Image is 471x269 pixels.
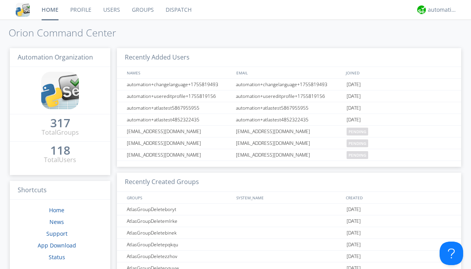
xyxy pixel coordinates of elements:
[50,119,70,127] div: 317
[117,215,461,227] a: AtlasGroupDeletemlrke[DATE]
[428,6,457,14] div: automation+atlas
[125,90,234,102] div: automation+usereditprofile+1755819156
[50,119,70,128] a: 317
[125,192,232,203] div: GROUPS
[440,242,463,265] iframe: Toggle Customer Support
[117,137,461,149] a: [EMAIL_ADDRESS][DOMAIN_NAME][EMAIL_ADDRESS][DOMAIN_NAME]pending
[125,114,234,125] div: automation+atlastest4852322435
[234,67,344,78] div: EMAIL
[234,114,345,125] div: automation+atlastest4852322435
[18,53,93,61] span: Automation Organization
[347,128,368,135] span: pending
[117,251,461,262] a: AtlasGroupDeletezzhov[DATE]
[344,192,454,203] div: CREATED
[125,239,234,250] div: AtlasGroupDeletepqkqu
[347,215,361,227] span: [DATE]
[117,173,461,192] h3: Recently Created Groups
[125,126,234,137] div: [EMAIL_ADDRESS][DOMAIN_NAME]
[347,102,361,114] span: [DATE]
[125,204,234,215] div: AtlasGroupDeleteboryt
[38,242,76,249] a: App Download
[117,126,461,137] a: [EMAIL_ADDRESS][DOMAIN_NAME][EMAIL_ADDRESS][DOMAIN_NAME]pending
[44,155,76,164] div: Total Users
[50,146,70,154] div: 118
[117,239,461,251] a: AtlasGroupDeletepqkqu[DATE]
[234,137,345,149] div: [EMAIL_ADDRESS][DOMAIN_NAME]
[347,139,368,147] span: pending
[117,227,461,239] a: AtlasGroupDeletebinek[DATE]
[49,253,65,261] a: Status
[344,67,454,78] div: JOINED
[117,79,461,90] a: automation+changelanguage+1755819493automation+changelanguage+1755819493[DATE]
[125,102,234,114] div: automation+atlastest5867955955
[46,230,68,237] a: Support
[347,239,361,251] span: [DATE]
[117,102,461,114] a: automation+atlastest5867955955automation+atlastest5867955955[DATE]
[125,227,234,238] div: AtlasGroupDeletebinek
[347,251,361,262] span: [DATE]
[16,3,30,17] img: cddb5a64eb264b2086981ab96f4c1ba7
[117,114,461,126] a: automation+atlastest4852322435automation+atlastest4852322435[DATE]
[49,206,64,214] a: Home
[234,126,345,137] div: [EMAIL_ADDRESS][DOMAIN_NAME]
[42,128,79,137] div: Total Groups
[125,79,234,90] div: automation+changelanguage+1755819493
[117,204,461,215] a: AtlasGroupDeleteboryt[DATE]
[347,90,361,102] span: [DATE]
[347,151,368,159] span: pending
[50,146,70,155] a: 118
[234,102,345,114] div: automation+atlastest5867955955
[347,79,361,90] span: [DATE]
[125,251,234,262] div: AtlasGroupDeletezzhov
[41,72,79,109] img: cddb5a64eb264b2086981ab96f4c1ba7
[347,204,361,215] span: [DATE]
[49,218,64,226] a: News
[117,149,461,161] a: [EMAIL_ADDRESS][DOMAIN_NAME][EMAIL_ADDRESS][DOMAIN_NAME]pending
[125,137,234,149] div: [EMAIL_ADDRESS][DOMAIN_NAME]
[117,48,461,67] h3: Recently Added Users
[234,79,345,90] div: automation+changelanguage+1755819493
[10,181,110,200] h3: Shortcuts
[347,114,361,126] span: [DATE]
[234,192,344,203] div: SYSTEM_NAME
[125,215,234,227] div: AtlasGroupDeletemlrke
[117,90,461,102] a: automation+usereditprofile+1755819156automation+usereditprofile+1755819156[DATE]
[347,227,361,239] span: [DATE]
[234,90,345,102] div: automation+usereditprofile+1755819156
[234,149,345,161] div: [EMAIL_ADDRESS][DOMAIN_NAME]
[125,149,234,161] div: [EMAIL_ADDRESS][DOMAIN_NAME]
[125,67,232,78] div: NAMES
[417,5,426,14] img: d2d01cd9b4174d08988066c6d424eccd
